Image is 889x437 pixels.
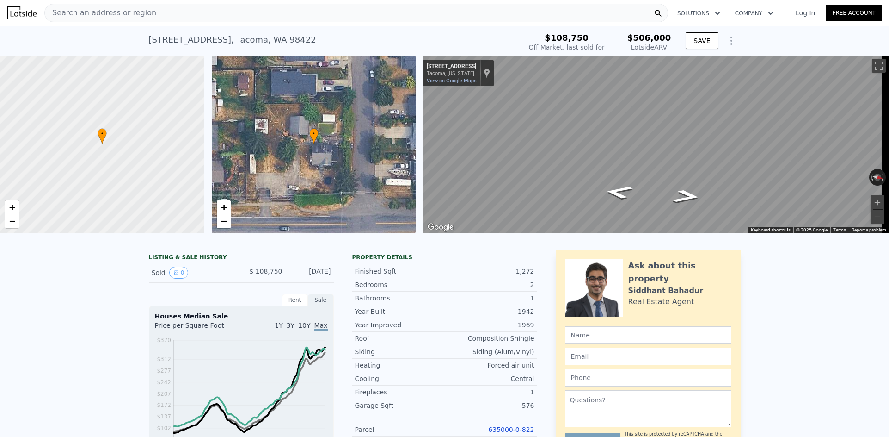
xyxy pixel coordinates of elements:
span: 1Y [275,322,282,329]
div: Bedrooms [355,280,445,289]
div: Real Estate Agent [628,296,694,307]
tspan: $102 [157,425,171,431]
tspan: $172 [157,402,171,408]
div: Heating [355,361,445,370]
a: 635000-0-822 [488,426,534,433]
path: Go North, 58th Ave NE [661,187,712,206]
tspan: $207 [157,391,171,397]
button: SAVE [686,32,718,49]
div: Siddhant Bahadur [628,285,704,296]
a: Zoom in [217,200,231,214]
div: Lotside ARV [627,43,671,52]
div: Year Built [355,307,445,316]
div: 1969 [445,320,534,330]
div: [STREET_ADDRESS] [427,63,476,70]
span: $506,000 [627,33,671,43]
span: $ 108,750 [249,268,282,275]
div: Price per Square Foot [155,321,241,336]
div: 1,272 [445,267,534,276]
img: Google [425,221,456,233]
div: Tacoma, [US_STATE] [427,70,476,76]
span: 3Y [287,322,294,329]
button: Toggle fullscreen view [872,59,886,73]
div: 1942 [445,307,534,316]
input: Email [565,348,731,365]
button: Company [728,5,781,22]
tspan: $242 [157,379,171,386]
span: Search an address or region [45,7,156,19]
div: Off Market, last sold for [529,43,605,52]
div: Street View [423,56,889,233]
div: Year Improved [355,320,445,330]
span: © 2025 Google [796,227,828,232]
div: • [309,128,319,144]
div: Houses Median Sale [155,312,328,321]
a: Show location on map [484,68,490,78]
span: + [9,201,15,213]
div: Forced air unit [445,361,534,370]
div: Garage Sqft [355,401,445,410]
tspan: $370 [157,337,171,343]
div: [STREET_ADDRESS] , Tacoma , WA 98422 [149,33,316,46]
button: View historical data [169,267,189,279]
tspan: $312 [157,356,171,362]
tspan: $277 [157,368,171,374]
button: Reset the view [869,172,886,182]
a: View on Google Maps [427,78,477,84]
button: Show Options [722,31,741,50]
button: Zoom in [871,195,884,209]
span: − [221,215,227,227]
button: Rotate clockwise [881,169,886,186]
div: Cooling [355,374,445,383]
tspan: $137 [157,413,171,420]
a: Log In [785,8,826,18]
a: Zoom out [5,214,19,228]
span: • [309,130,319,138]
div: Finished Sqft [355,267,445,276]
a: Terms (opens in new tab) [833,227,846,232]
div: Parcel [355,425,445,434]
div: Roof [355,334,445,343]
div: Siding (Alum/Vinyl) [445,347,534,356]
div: Sale [308,294,334,306]
span: + [221,201,227,213]
div: Siding [355,347,445,356]
div: Bathrooms [355,293,445,303]
button: Rotate counterclockwise [869,169,874,186]
div: 2 [445,280,534,289]
button: Keyboard shortcuts [751,227,791,233]
button: Zoom out [871,210,884,224]
div: Central [445,374,534,383]
div: Rent [282,294,308,306]
a: Free Account [826,5,882,21]
a: Open this area in Google Maps (opens a new window) [425,221,456,233]
div: Map [423,56,889,233]
path: Go South, 58th Ave NE [593,182,645,202]
span: Max [314,322,328,331]
span: 10Y [298,322,310,329]
div: 1 [445,293,534,303]
a: Zoom out [217,214,231,228]
div: Ask about this property [628,259,731,285]
a: Report a problem [852,227,886,232]
div: Fireplaces [355,387,445,397]
div: Composition Shingle [445,334,534,343]
a: Zoom in [5,200,19,214]
input: Phone [565,369,731,387]
div: 1 [445,387,534,397]
span: • [98,130,107,138]
div: [DATE] [290,267,331,279]
div: Property details [352,254,537,261]
img: Lotside [7,6,37,19]
button: Solutions [670,5,728,22]
div: Sold [152,267,234,279]
div: 576 [445,401,534,410]
div: LISTING & SALE HISTORY [149,254,334,263]
span: $108,750 [545,33,589,43]
span: − [9,215,15,227]
div: • [98,128,107,144]
input: Name [565,326,731,344]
